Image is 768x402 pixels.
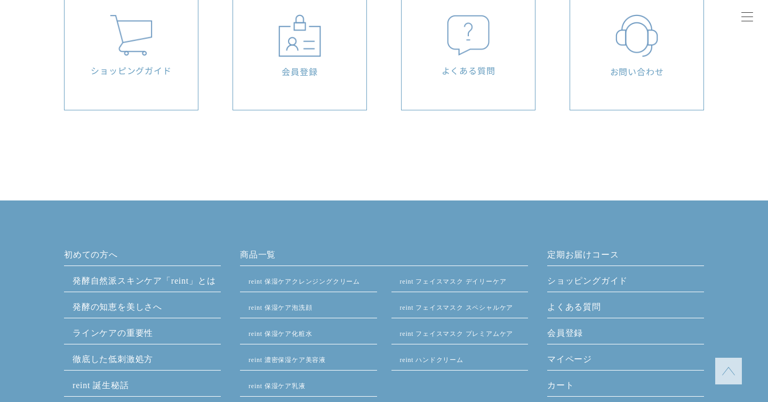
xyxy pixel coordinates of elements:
[73,276,216,285] a: 発酵⾃然派スキンケア「reint」とは
[400,278,507,285] a: reint フェイスマスク デイリーケア
[73,381,129,390] a: reint 誕生秘話
[547,353,704,370] a: マイページ
[547,301,704,318] a: よくある質問
[73,328,153,337] a: ラインケアの重要性
[249,382,306,390] a: reint 保湿ケア乳液
[575,65,698,78] p: お問い合わせ
[110,15,153,56] img: アイコン
[249,356,326,364] a: reint 濃密保湿ケア美容液
[73,302,162,311] a: 発酵の知恵を美しさへ
[615,14,658,57] img: アイコン
[238,65,361,78] p: 会員登録
[64,248,221,266] a: 初めての方へ
[278,14,321,57] img: アイコン
[547,379,704,396] a: カート
[547,248,704,266] a: 定期お届けコース
[400,356,463,364] a: reint ハンドクリーム
[400,330,514,337] a: reint フェイスマスク プレミアムケア
[400,304,514,311] a: reint フェイスマスク スペシャルケア
[447,15,490,56] img: アイコン
[249,304,312,311] a: reint 保湿ケア泡洗顔
[249,330,312,337] a: reint 保湿ケア化粧水
[547,275,704,292] a: ショッピングガイド
[722,365,735,377] img: topに戻る
[240,248,528,266] a: 商品一覧
[407,64,530,77] p: よくある質問
[70,64,193,77] p: ショッピングガイド
[249,278,360,285] a: reint 保湿ケアクレンジングクリーム
[73,355,153,364] a: 徹底した低刺激処方
[547,327,704,344] a: 会員登録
